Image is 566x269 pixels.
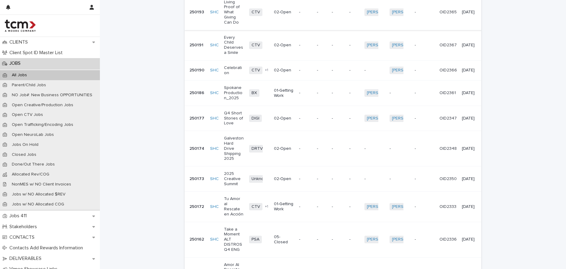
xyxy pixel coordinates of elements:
[367,10,410,15] a: [PERSON_NAME]-TCM
[439,116,457,121] p: OID2347
[415,146,435,151] p: -
[317,146,327,151] p: -
[364,176,385,182] p: -
[299,116,312,121] p: -
[462,10,479,15] p: [DATE]
[274,146,294,151] p: 02-Open
[189,116,205,121] p: 250177
[274,176,294,182] p: 02-Open
[7,112,48,117] p: Open CTV Jobs
[249,236,262,243] span: PSA
[7,142,43,147] p: Jobs On Hold
[364,68,385,73] p: -
[7,182,76,187] p: NonMES w/ NO Client Invoices
[299,68,312,73] p: -
[7,235,39,240] p: CONTACTS
[462,116,479,121] p: [DATE]
[7,256,46,261] p: DELIVERABLES
[317,43,327,48] p: -
[367,90,410,96] a: [PERSON_NAME]-TCM
[274,202,294,212] p: 01-Getting Work
[367,43,410,48] a: [PERSON_NAME]-TCM
[7,50,67,56] p: Client Spot ID Master List
[7,172,54,177] p: Allocated Rev/COG
[317,116,327,121] p: -
[210,176,219,182] a: SHC
[415,204,435,209] p: -
[349,43,360,48] p: -
[364,146,385,151] p: -
[415,68,435,73] p: -
[415,43,435,48] p: -
[7,213,31,219] p: Jobs 411
[7,132,59,137] p: Open NeuroLab Jobs
[317,10,327,15] p: -
[265,68,268,72] span: + 1
[349,90,360,96] p: -
[189,90,205,96] p: 250186
[317,68,327,73] p: -
[367,204,410,209] a: [PERSON_NAME]-TCM
[274,88,294,98] p: 01-Getting Work
[462,68,479,73] p: [DATE]
[349,116,360,121] p: -
[439,204,457,209] p: OID2333
[185,222,511,257] tr: 250162SHC Take a Moment ALT DISTROS Q4 ENGPSA05-Closed----[PERSON_NAME]-TCM [PERSON_NAME]-TCM -OI...
[7,245,88,251] p: Contacts Add Rewards Information
[210,90,219,96] a: SHC
[439,146,457,151] p: OID2348
[224,227,244,252] p: Take a Moment ALT DISTROS Q4 ENG
[7,83,51,88] p: Parent/Child Jobs
[392,237,435,242] a: [PERSON_NAME]-TCM
[349,176,360,182] p: -
[7,122,78,127] p: Open Trafficking/Encoding Jobs
[210,43,219,48] a: SHC
[189,146,205,151] p: 250174
[392,116,435,121] a: [PERSON_NAME]-TCM
[462,237,479,242] p: [DATE]
[390,146,410,151] p: -
[349,237,360,242] p: -
[349,146,360,151] p: -
[249,8,262,16] span: CTV
[332,176,344,182] p: -
[7,103,78,108] p: Open Creative/Production Jobs
[462,204,479,209] p: [DATE]
[317,90,327,96] p: -
[390,176,410,182] p: -
[274,10,294,15] p: 02-Open
[210,68,219,73] a: SHC
[299,176,312,182] p: -
[249,41,262,49] span: CTV
[332,90,344,96] p: -
[7,202,69,207] p: Jobs w/ NO Allocated COG
[210,116,219,121] a: SHC
[7,152,41,157] p: Closed Jobs
[265,205,268,208] span: + 1
[189,237,205,242] p: 250162
[210,146,219,151] a: SHC
[332,43,344,48] p: -
[299,43,312,48] p: -
[7,192,70,197] p: Jobs w/ NO Allocated $REV
[332,204,344,209] p: -
[439,43,457,48] p: OID2367
[462,43,479,48] p: [DATE]
[185,106,511,131] tr: 250177SHC Q4 Short Stories of LoveDIGI02-Open----[PERSON_NAME]-TCM [PERSON_NAME]-TCM -OID2347[DATE]-
[415,237,435,242] p: -
[349,10,360,15] p: -
[392,10,435,15] a: [PERSON_NAME]-TCM
[299,90,312,96] p: -
[439,10,457,15] p: OID2365
[5,20,36,32] img: 4hMmSqQkux38exxPVZHQ
[7,93,97,98] p: NO Job#: New Business OPPORTUNITIES
[7,39,33,45] p: CLIENTS
[7,162,60,167] p: Done/Out There Jobs
[415,90,435,96] p: -
[439,237,457,242] p: OID2336
[367,237,410,242] a: [PERSON_NAME]-TCM
[462,90,479,96] p: [DATE]
[210,237,219,242] a: SHC
[274,116,294,121] p: 02-Open
[439,176,457,182] p: OID2350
